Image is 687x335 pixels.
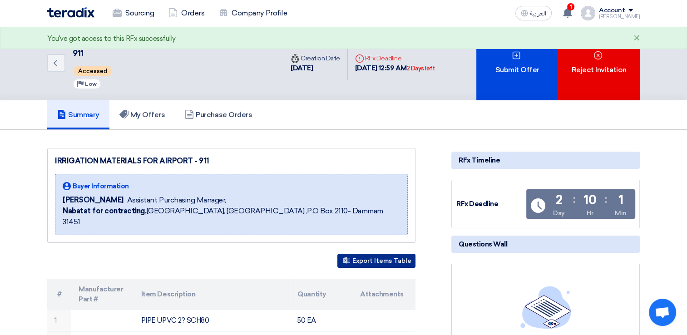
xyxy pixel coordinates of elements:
div: RFx Deadline [355,54,435,63]
div: × [633,33,640,44]
div: Min [615,208,627,218]
img: Teradix logo [47,7,94,18]
span: 1 [567,3,574,10]
span: [GEOGRAPHIC_DATA], [GEOGRAPHIC_DATA] ,P.O Box 2110- Dammam 31451 [63,206,400,227]
div: : [573,191,575,207]
div: RFx Timeline [451,152,640,169]
div: Creation Date [291,54,340,63]
b: Nabatat for contracting, [63,207,146,215]
div: Submit Offer [476,26,558,100]
div: : [604,191,607,207]
img: profile_test.png [581,6,595,20]
td: 50 EA [290,310,353,331]
span: [PERSON_NAME] [63,195,124,206]
a: Orders [161,3,212,23]
div: IRRIGATION MATERIALS FOR AIRPORT - 911 [55,156,408,167]
a: Open chat [649,299,676,326]
span: Low [85,81,97,87]
th: Item Description [134,279,291,310]
span: Assistant Purchasing Manager, [127,195,226,206]
div: Hr [587,208,593,218]
a: My Offers [109,100,175,129]
span: العربية [530,10,546,17]
a: Sourcing [105,3,161,23]
div: 2 [556,194,563,207]
a: Purchase Orders [175,100,262,129]
div: Reject Invitation [558,26,640,100]
h5: Summary [57,110,99,119]
div: 10 [583,194,596,207]
div: RFx Deadline [456,199,524,209]
div: [PERSON_NAME] [599,14,640,19]
th: Attachments [353,279,415,310]
th: Quantity [290,279,353,310]
td: PIPE UPVC 2? SCH80 [134,310,291,331]
div: 2 Days left [407,64,435,73]
th: Manufacturer Part # [71,279,134,310]
div: 1 [618,194,623,207]
div: You've got access to this RFx successfully [47,34,176,44]
div: Account [599,7,625,15]
div: [DATE] 12:59 AM [355,63,435,74]
th: # [47,279,71,310]
button: العربية [515,6,552,20]
h5: Purchase Orders [185,110,252,119]
span: Accessed [74,66,112,76]
button: Export Items Table [337,254,415,268]
div: [DATE] [291,63,340,74]
a: Company Profile [212,3,294,23]
a: Summary [47,100,109,129]
h5: My Offers [119,110,165,119]
div: Day [553,208,565,218]
td: 1 [47,310,71,331]
img: empty_state_list.svg [520,286,571,329]
span: Buyer Information [73,182,129,191]
span: Questions Wall [459,239,507,249]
